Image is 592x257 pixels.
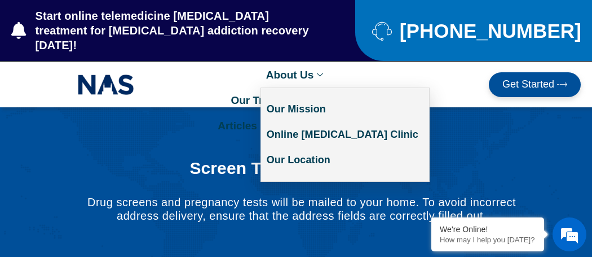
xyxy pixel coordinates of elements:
[33,8,311,53] span: Start online telemedicine [MEDICAL_DATA] treatment for [MEDICAL_DATA] addiction recovery [DATE]!
[78,72,134,98] img: NAS_email_signature-removebg-preview.png
[261,97,429,122] a: Our Mission
[440,236,536,244] p: How may I help you today?
[185,6,212,33] div: Minimize live chat window
[225,88,366,113] a: Our Treatment Process
[86,195,518,223] p: Drug screens and pregnancy tests will be mailed to your home. To avoid incorrect address delivery...
[260,62,332,88] a: About Us
[489,72,581,97] a: Get Started
[86,158,518,178] h1: Screen Tests Request Form
[11,8,310,53] a: Start online telemedicine [MEDICAL_DATA] treatment for [MEDICAL_DATA] addiction recovery [DATE]!
[65,64,156,178] span: We're online!
[261,147,429,173] a: Our Location
[502,79,554,90] span: Get Started
[212,113,263,138] a: Articles
[397,24,581,38] span: [PHONE_NUMBER]
[12,58,29,75] div: Navigation go back
[440,225,536,234] div: We're Online!
[76,59,206,74] div: Chat with us now
[261,122,429,147] a: Online [MEDICAL_DATA] Clinic
[6,153,215,192] textarea: Type your message and hit 'Enter'
[372,21,564,41] a: [PHONE_NUMBER]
